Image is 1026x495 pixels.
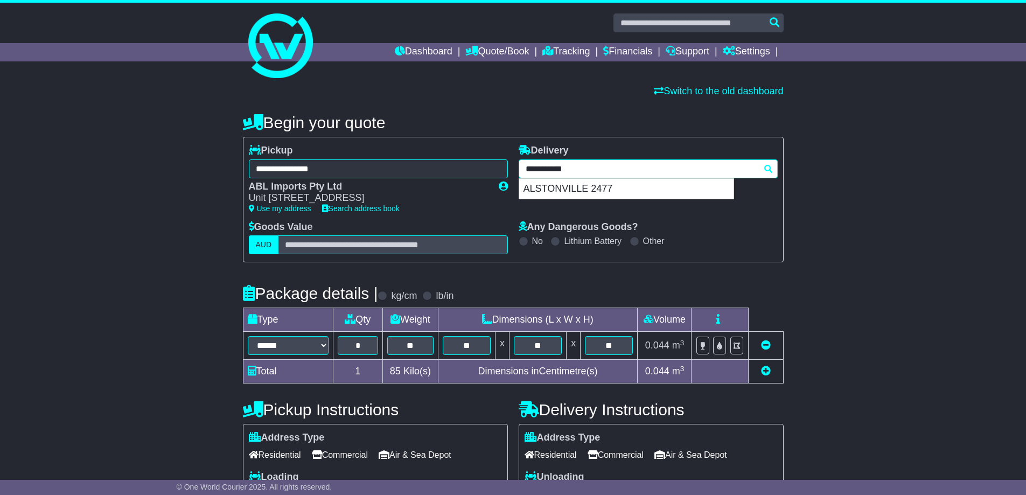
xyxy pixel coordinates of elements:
[249,235,279,254] label: AUD
[654,86,783,96] a: Switch to the old dashboard
[249,145,293,157] label: Pickup
[379,447,451,463] span: Air & Sea Depot
[567,332,581,360] td: x
[603,43,652,61] a: Financials
[438,308,638,332] td: Dimensions (L x W x H)
[645,366,669,377] span: 0.044
[438,360,638,384] td: Dimensions in Centimetre(s)
[465,43,529,61] a: Quote/Book
[525,471,584,483] label: Unloading
[654,447,727,463] span: Air & Sea Depot
[672,340,685,351] span: m
[249,447,301,463] span: Residential
[391,290,417,302] label: kg/cm
[588,447,644,463] span: Commercial
[680,365,685,373] sup: 3
[495,332,509,360] td: x
[243,114,784,131] h4: Begin your quote
[645,340,669,351] span: 0.044
[638,308,692,332] td: Volume
[249,192,488,204] div: Unit [STREET_ADDRESS]
[436,290,453,302] label: lb/in
[532,236,543,246] label: No
[249,432,325,444] label: Address Type
[243,308,333,332] td: Type
[542,43,590,61] a: Tracking
[249,471,299,483] label: Loading
[177,483,332,491] span: © One World Courier 2025. All rights reserved.
[390,366,401,377] span: 85
[519,179,734,199] div: ALSTONVILLE 2477
[519,145,569,157] label: Delivery
[243,401,508,419] h4: Pickup Instructions
[322,204,400,213] a: Search address book
[243,284,378,302] h4: Package details |
[395,43,452,61] a: Dashboard
[249,204,311,213] a: Use my address
[761,366,771,377] a: Add new item
[333,308,383,332] td: Qty
[666,43,709,61] a: Support
[525,447,577,463] span: Residential
[312,447,368,463] span: Commercial
[761,340,771,351] a: Remove this item
[564,236,622,246] label: Lithium Battery
[643,236,665,246] label: Other
[383,360,438,384] td: Kilo(s)
[333,360,383,384] td: 1
[519,401,784,419] h4: Delivery Instructions
[680,339,685,347] sup: 3
[249,181,488,193] div: ABL Imports Pty Ltd
[525,432,601,444] label: Address Type
[249,221,313,233] label: Goods Value
[723,43,770,61] a: Settings
[672,366,685,377] span: m
[383,308,438,332] td: Weight
[519,221,638,233] label: Any Dangerous Goods?
[243,360,333,384] td: Total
